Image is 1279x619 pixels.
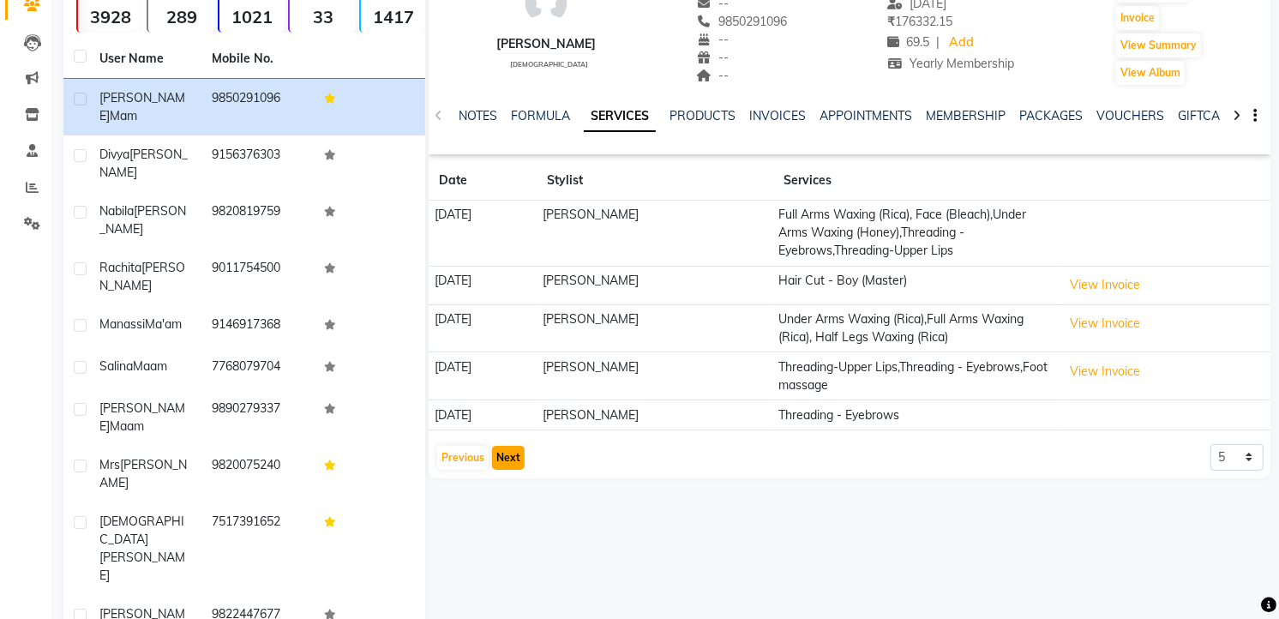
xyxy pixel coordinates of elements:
td: [PERSON_NAME] [537,304,773,352]
span: -- [696,68,729,83]
a: INVOICES [749,108,806,123]
div: [PERSON_NAME] [496,35,596,53]
td: 9156376303 [201,135,314,192]
a: Add [946,31,976,55]
a: SERVICES [584,101,656,132]
td: [DATE] [429,201,537,267]
td: [PERSON_NAME] [537,352,773,400]
span: [PERSON_NAME] [99,147,188,180]
span: -- [696,50,729,65]
button: View Invoice [1062,310,1148,337]
span: -- [696,32,729,47]
td: Threading - Eyebrows [773,400,1057,430]
span: [DEMOGRAPHIC_DATA] [99,514,184,547]
a: PACKAGES [1019,108,1083,123]
span: 69.5 [887,34,929,50]
span: ₹ [887,14,895,29]
td: Hair Cut - Boy (Master) [773,266,1057,304]
span: [PERSON_NAME] [99,90,185,123]
span: [DEMOGRAPHIC_DATA] [511,60,589,69]
button: Next [492,446,525,470]
span: Maam [110,418,144,434]
th: Mobile No. [201,39,314,79]
button: View Album [1116,61,1185,85]
a: VOUCHERS [1096,108,1164,123]
td: 9011754500 [201,249,314,305]
span: Yearly Membership [887,56,1014,71]
strong: 3928 [78,6,143,27]
span: Mrs [99,457,120,472]
td: 9820075240 [201,446,314,502]
td: [DATE] [429,400,537,430]
td: Full Arms Waxing (Rica), Face (Bleach),Under Arms Waxing (Honey),Threading - Eyebrows,Threading-U... [773,201,1057,267]
td: [DATE] [429,304,537,352]
a: APPOINTMENTS [820,108,912,123]
span: 176332.15 [887,14,952,29]
span: 9850291096 [696,14,787,29]
span: [PERSON_NAME] [99,400,185,434]
td: Under Arms Waxing (Rica),Full Arms Waxing (Rica), Half Legs Waxing (Rica) [773,304,1057,352]
a: PRODUCTS [670,108,736,123]
span: Rachita [99,260,141,275]
th: Services [773,161,1057,201]
strong: 289 [148,6,213,27]
span: [PERSON_NAME] [99,260,185,293]
span: divya [99,147,129,162]
td: 9850291096 [201,79,314,135]
td: 9890279337 [201,389,314,446]
button: Previous [437,446,489,470]
span: [PERSON_NAME] [99,203,186,237]
span: [PERSON_NAME] [99,457,187,490]
a: FORMULA [511,108,570,123]
th: User Name [89,39,201,79]
a: MEMBERSHIP [926,108,1006,123]
strong: 1021 [219,6,285,27]
td: 9820819759 [201,192,314,249]
span: Manassi [99,316,145,332]
td: [PERSON_NAME] [537,201,773,267]
button: View Summary [1116,33,1201,57]
strong: 33 [290,6,355,27]
span: Maam [133,358,167,374]
td: [PERSON_NAME] [537,400,773,430]
td: [DATE] [429,266,537,304]
span: | [936,33,940,51]
th: Stylist [537,161,773,201]
td: 9146917368 [201,305,314,347]
button: View Invoice [1062,358,1148,385]
td: [DATE] [429,352,537,400]
strong: 1417 [361,6,426,27]
td: [PERSON_NAME] [537,266,773,304]
button: Invoice [1116,6,1159,30]
span: Salina [99,358,133,374]
span: Mam [110,108,137,123]
span: Ma'am [145,316,182,332]
a: GIFTCARDS [1178,108,1245,123]
span: [PERSON_NAME] [99,550,185,583]
td: Threading-Upper Lips,Threading - Eyebrows,Foot massage [773,352,1057,400]
button: View Invoice [1062,272,1148,298]
td: 7768079704 [201,347,314,389]
a: NOTES [459,108,497,123]
th: Date [429,161,537,201]
span: Nabila [99,203,134,219]
td: 7517391652 [201,502,314,595]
